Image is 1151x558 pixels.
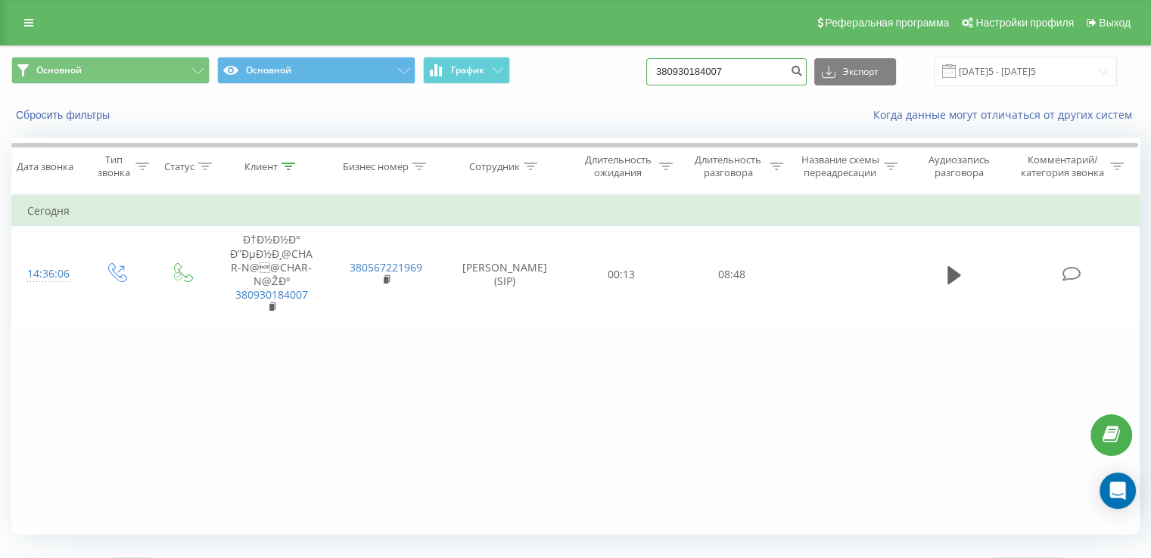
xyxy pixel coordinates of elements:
span: График [451,65,484,76]
span: Настройки профиля [975,17,1074,29]
td: Сегодня [12,196,1140,226]
div: Тип звонка [95,153,131,179]
div: Длительность разговора [690,153,766,179]
div: Комментарий/категория звонка [1018,153,1106,179]
div: Open Intercom Messenger [1100,473,1136,509]
div: Сотрудник [469,160,520,173]
a: 380567221969 [350,260,422,274]
div: Дата звонка [17,160,73,173]
button: Экспорт [814,58,896,85]
div: Клиент [244,160,278,173]
span: Выход [1099,17,1131,29]
td: Ð†Ð½Ð½Ð° Ð”ÐµÐ½Ð¸@CHAR-N@@CHAR-N@ŽÐº [214,226,328,323]
div: Длительность ожидания [580,153,656,179]
div: 14:36:06 [27,259,67,289]
button: Основной [11,57,210,84]
div: Статус [164,160,194,173]
td: 00:13 [567,226,677,323]
div: Название схемы переадресации [801,153,880,179]
button: График [423,57,510,84]
a: 380930184007 [235,287,308,302]
td: [PERSON_NAME] (SIP) [443,226,567,323]
div: Бизнес номер [343,160,409,173]
a: Когда данные могут отличаться от других систем [873,107,1140,122]
input: Поиск по номеру [646,58,807,85]
button: Сбросить фильтры [11,108,117,122]
div: Аудиозапись разговора [915,153,1003,179]
span: Реферальная программа [825,17,949,29]
span: Основной [36,64,82,76]
td: 08:48 [677,226,786,323]
button: Основной [217,57,415,84]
